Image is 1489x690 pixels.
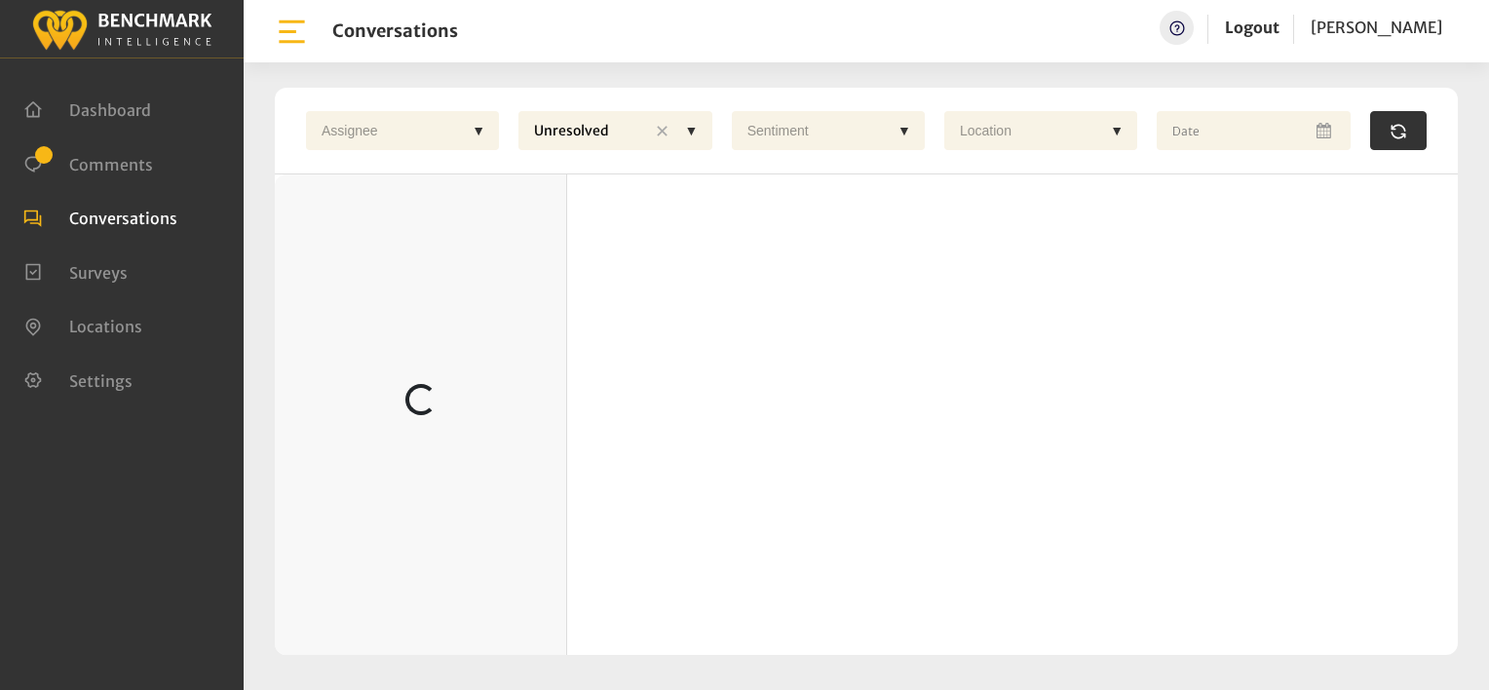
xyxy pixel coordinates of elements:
div: Assignee [312,111,464,150]
div: Unresolved [524,111,647,152]
div: ▼ [464,111,493,150]
div: Location [950,111,1102,150]
button: Open Calendar [1314,111,1339,150]
div: ✕ [648,111,677,152]
span: Comments [69,154,153,173]
span: Locations [69,317,142,336]
a: Comments [23,153,153,172]
a: Logout [1225,11,1279,45]
img: benchmark [31,5,212,53]
div: ▼ [1102,111,1131,150]
div: ▼ [677,111,706,150]
span: Settings [69,370,133,390]
div: Sentiment [738,111,890,150]
a: Surveys [23,261,128,281]
div: ▼ [890,111,919,150]
span: Surveys [69,262,128,282]
input: Date range input field [1157,111,1350,150]
span: Dashboard [69,100,151,120]
a: [PERSON_NAME] [1311,11,1442,45]
img: bar [275,15,309,49]
a: Logout [1225,18,1279,37]
a: Dashboard [23,98,151,118]
a: Locations [23,315,142,334]
a: Conversations [23,207,177,226]
span: [PERSON_NAME] [1311,18,1442,37]
span: Conversations [69,209,177,228]
a: Settings [23,369,133,389]
h1: Conversations [332,20,458,42]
